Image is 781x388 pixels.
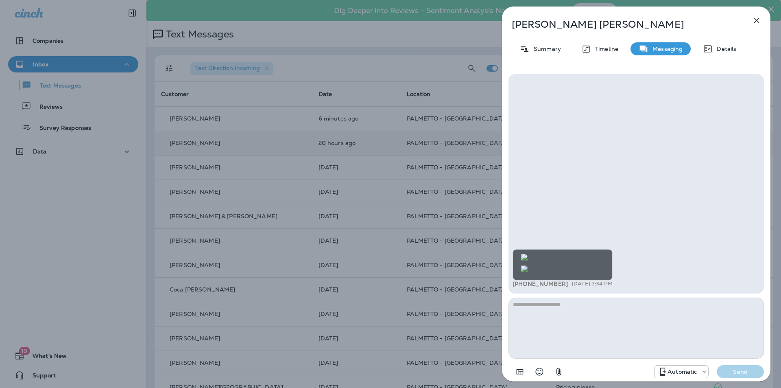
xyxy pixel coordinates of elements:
[531,364,548,380] button: Select an emoji
[513,280,568,287] span: [PHONE_NUMBER]
[512,19,734,30] p: [PERSON_NAME] [PERSON_NAME]
[668,368,697,375] p: Automatic
[572,281,613,287] p: [DATE] 2:34 PM
[591,46,618,52] p: Timeline
[713,46,736,52] p: Details
[648,46,683,52] p: Messaging
[521,265,528,272] img: twilio-download
[530,46,561,52] p: Summary
[512,364,528,380] button: Add in a premade template
[521,254,528,261] img: twilio-download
